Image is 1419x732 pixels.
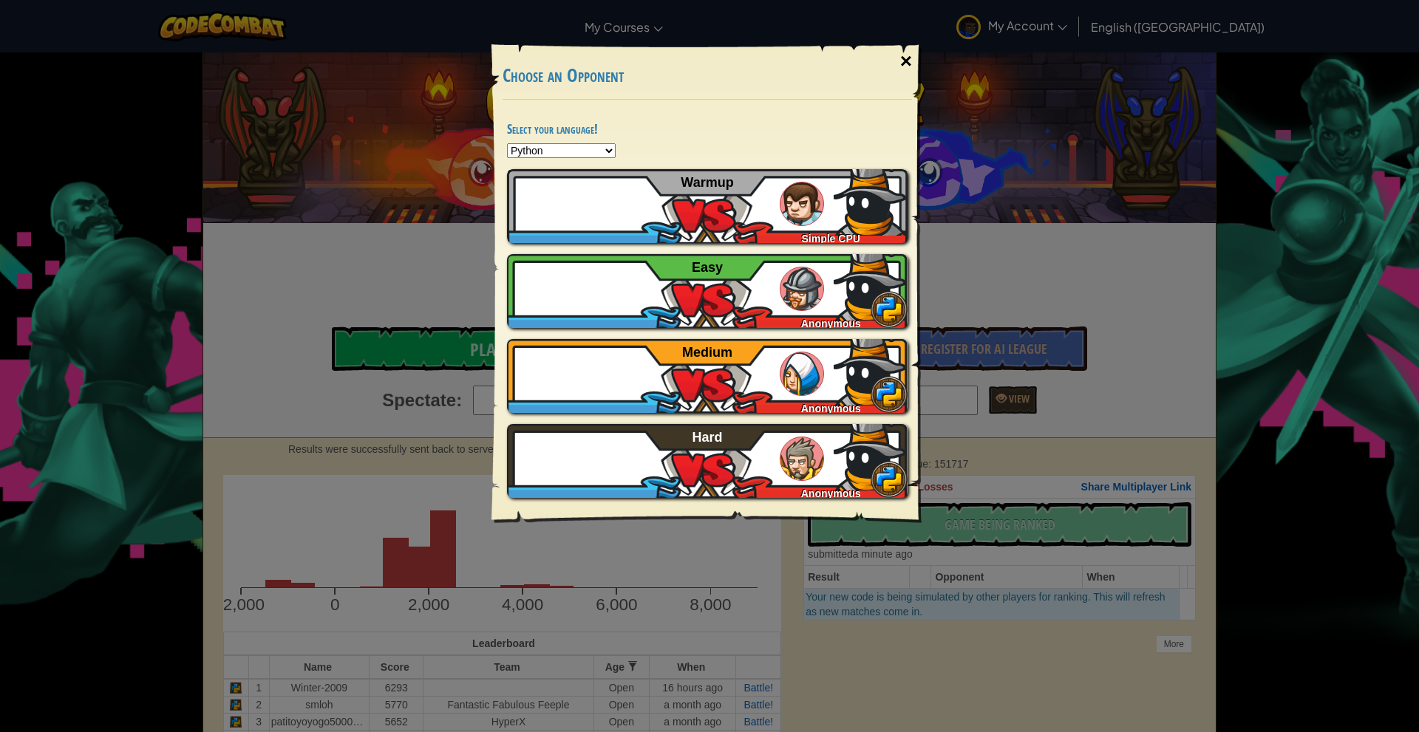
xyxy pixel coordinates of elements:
[681,175,733,190] span: Warmup
[834,162,908,236] img: ydwmskAAAAGSURBVAMA1zIdaJYLXsYAAAAASUVORK5CYII=
[834,247,908,321] img: ydwmskAAAAGSURBVAMA1zIdaJYLXsYAAAAASUVORK5CYII=
[507,339,908,413] a: Anonymous
[780,267,824,311] img: humans_ladder_easy.png
[801,318,861,329] span: Anonymous
[780,182,824,226] img: humans_ladder_tutorial.png
[692,260,723,275] span: Easy
[834,332,908,406] img: ydwmskAAAAGSURBVAMA1zIdaJYLXsYAAAAASUVORK5CYII=
[507,424,908,498] a: Anonymous
[889,40,923,83] div: ×
[503,66,912,86] h3: Choose an Opponent
[507,169,908,243] a: Simple CPU
[802,233,860,244] span: Simple CPU
[682,345,732,360] span: Medium
[834,417,908,490] img: ydwmskAAAAGSURBVAMA1zIdaJYLXsYAAAAASUVORK5CYII=
[780,437,824,481] img: humans_ladder_hard.png
[693,430,723,445] span: Hard
[507,254,908,328] a: Anonymous
[801,488,861,499] span: Anonymous
[780,352,824,396] img: humans_ladder_medium.png
[507,122,908,136] h4: Select your language!
[801,403,861,414] span: Anonymous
